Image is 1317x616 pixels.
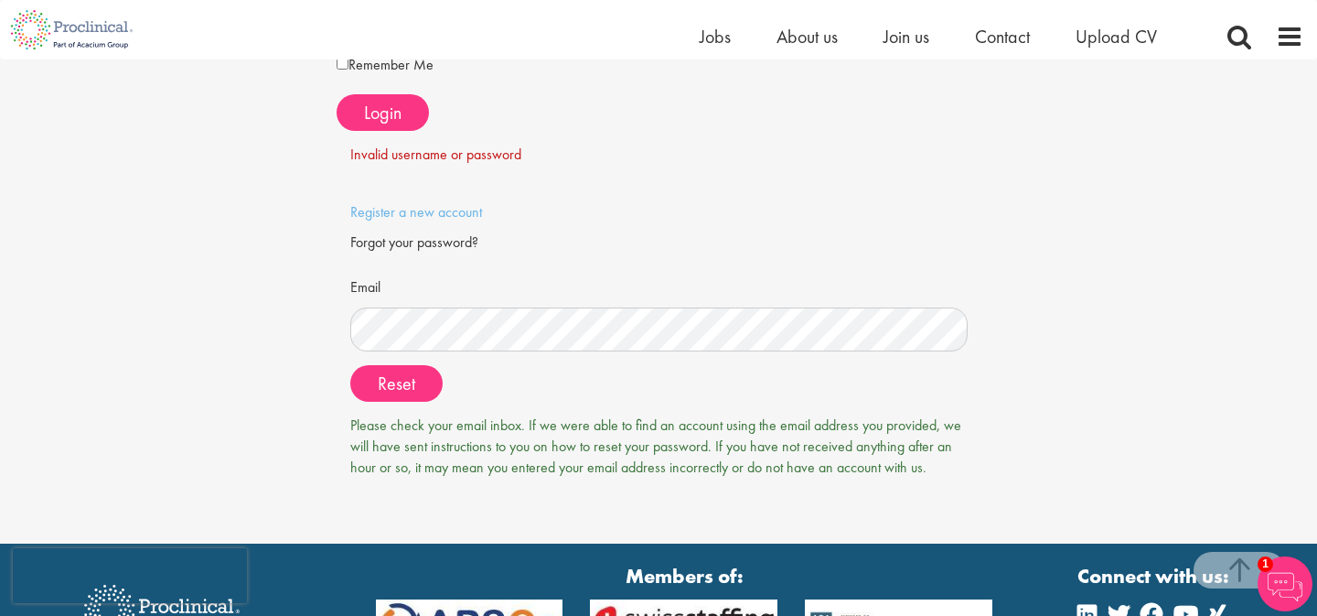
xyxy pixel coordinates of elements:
[350,202,482,222] a: Register a new account
[364,101,402,124] span: Login
[883,25,929,49] a: Join us
[350,365,443,402] button: Reset
[337,54,434,76] label: Remember Me
[350,271,380,298] label: Email
[1077,562,1233,590] strong: Connect with us:
[700,25,731,49] a: Jobs
[776,25,838,49] a: About us
[350,232,968,254] div: Forgot your password?
[337,94,429,131] button: Login
[975,25,1030,49] a: Contact
[13,548,247,603] iframe: reCAPTCHA
[1258,557,1273,572] span: 1
[1076,25,1157,49] a: Upload CV
[337,58,348,70] input: Remember Me
[376,562,993,590] strong: Members of:
[378,372,415,395] span: Reset
[1258,557,1312,611] img: Chatbot
[350,416,961,477] span: Please check your email inbox. If we were able to find an account using the email address you pro...
[350,145,968,166] div: Invalid username or password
